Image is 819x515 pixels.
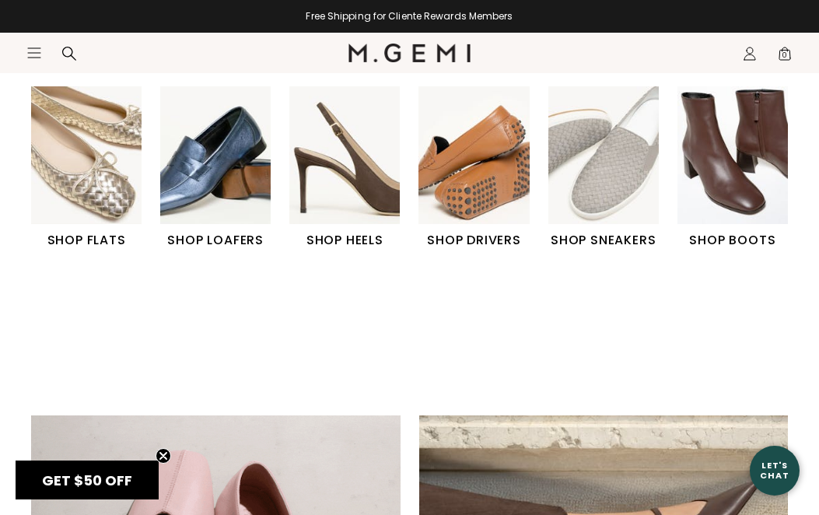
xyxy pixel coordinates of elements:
h1: SHOP FLATS [31,231,142,250]
span: 0 [777,49,793,65]
div: 3 / 6 [289,86,418,250]
div: 2 / 6 [160,86,289,250]
img: M.Gemi [348,44,471,62]
button: Close teaser [156,448,171,464]
a: SHOP FLATS [31,86,142,250]
a: SHOP HEELS [289,86,400,250]
span: GET $50 OFF [42,471,132,490]
div: 1 / 6 [31,86,160,250]
div: Let's Chat [750,461,800,480]
h1: SHOP DRIVERS [418,231,529,250]
a: SHOP DRIVERS [418,86,529,250]
h1: SHOP SNEAKERS [548,231,659,250]
a: SHOP LOAFERS [160,86,271,250]
div: 4 / 6 [418,86,548,250]
h1: SHOP BOOTS [677,231,788,250]
a: SHOP BOOTS [677,86,788,250]
h1: SHOP LOAFERS [160,231,271,250]
div: 5 / 6 [548,86,677,250]
button: Open site menu [26,45,42,61]
div: 6 / 6 [677,86,807,250]
div: GET $50 OFFClose teaser [16,461,159,499]
h1: SHOP HEELS [289,231,400,250]
a: SHOP SNEAKERS [548,86,659,250]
